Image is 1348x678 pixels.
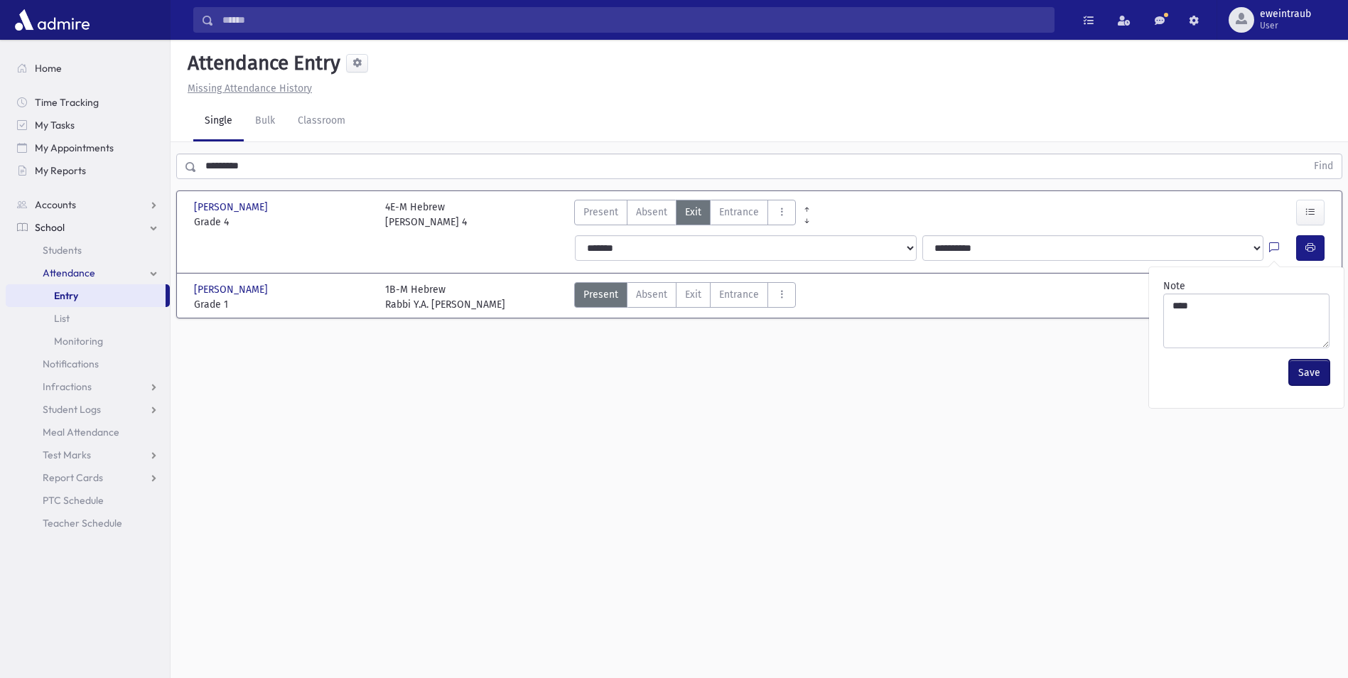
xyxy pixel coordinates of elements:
[6,353,170,375] a: Notifications
[193,102,244,141] a: Single
[43,471,103,484] span: Report Cards
[6,114,170,136] a: My Tasks
[1260,20,1311,31] span: User
[574,282,796,312] div: AttTypes
[54,289,78,302] span: Entry
[214,7,1054,33] input: Search
[6,159,170,182] a: My Reports
[43,517,122,529] span: Teacher Schedule
[6,421,170,443] a: Meal Attendance
[6,91,170,114] a: Time Tracking
[6,262,170,284] a: Attendance
[583,287,618,302] span: Present
[6,375,170,398] a: Infractions
[43,380,92,393] span: Infractions
[43,494,104,507] span: PTC Schedule
[1260,9,1311,20] span: eweintraub
[574,200,796,230] div: AttTypes
[6,284,166,307] a: Entry
[35,119,75,131] span: My Tasks
[182,51,340,75] h5: Attendance Entry
[182,82,312,95] a: Missing Attendance History
[43,357,99,370] span: Notifications
[35,62,62,75] span: Home
[43,448,91,461] span: Test Marks
[54,335,103,348] span: Monitoring
[583,205,618,220] span: Present
[188,82,312,95] u: Missing Attendance History
[719,205,759,220] span: Entrance
[6,307,170,330] a: List
[194,215,371,230] span: Grade 4
[194,282,271,297] span: [PERSON_NAME]
[685,287,701,302] span: Exit
[54,312,70,325] span: List
[43,244,82,257] span: Students
[719,287,759,302] span: Entrance
[35,221,65,234] span: School
[6,193,170,216] a: Accounts
[244,102,286,141] a: Bulk
[6,443,170,466] a: Test Marks
[685,205,701,220] span: Exit
[35,198,76,211] span: Accounts
[6,512,170,534] a: Teacher Schedule
[43,267,95,279] span: Attendance
[636,287,667,302] span: Absent
[1289,360,1330,385] button: Save
[6,239,170,262] a: Students
[6,466,170,489] a: Report Cards
[35,96,99,109] span: Time Tracking
[1163,279,1185,294] label: Note
[6,398,170,421] a: Student Logs
[6,136,170,159] a: My Appointments
[1305,154,1342,178] button: Find
[385,282,505,312] div: 1B-M Hebrew Rabbi Y.A. [PERSON_NAME]
[636,205,667,220] span: Absent
[35,141,114,154] span: My Appointments
[6,489,170,512] a: PTC Schedule
[6,330,170,353] a: Monitoring
[6,57,170,80] a: Home
[43,403,101,416] span: Student Logs
[6,216,170,239] a: School
[35,164,86,177] span: My Reports
[194,297,371,312] span: Grade 1
[286,102,357,141] a: Classroom
[11,6,93,34] img: AdmirePro
[385,200,467,230] div: 4E-M Hebrew [PERSON_NAME] 4
[43,426,119,438] span: Meal Attendance
[194,200,271,215] span: [PERSON_NAME]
